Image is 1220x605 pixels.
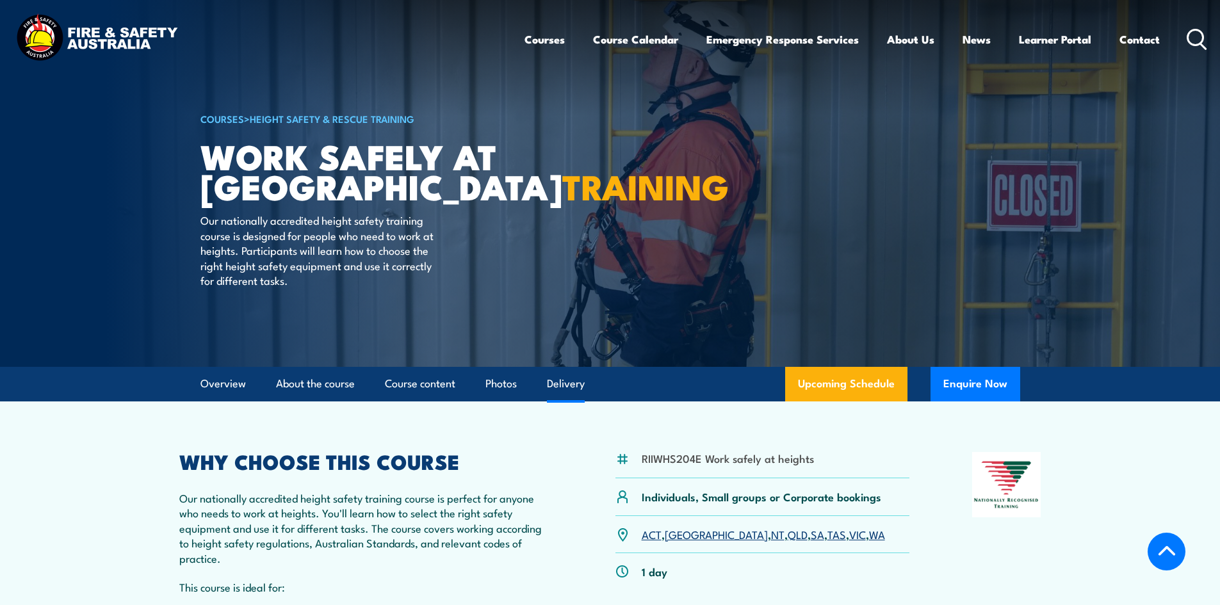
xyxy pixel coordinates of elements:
a: VIC [849,526,866,542]
h6: > [200,111,517,126]
p: Our nationally accredited height safety training course is designed for people who need to work a... [200,213,434,287]
a: Contact [1119,22,1160,56]
a: Emergency Response Services [706,22,859,56]
p: Our nationally accredited height safety training course is perfect for anyone who needs to work a... [179,490,553,565]
a: Delivery [547,367,585,401]
a: Learner Portal [1019,22,1091,56]
a: TAS [827,526,846,542]
h1: Work Safely at [GEOGRAPHIC_DATA] [200,141,517,200]
a: About the course [276,367,355,401]
a: COURSES [200,111,244,125]
a: Courses [525,22,565,56]
a: WA [869,526,885,542]
a: Course content [385,367,455,401]
a: SA [811,526,824,542]
li: RIIWHS204E Work safely at heights [642,451,814,465]
a: Course Calendar [593,22,678,56]
a: Height Safety & Rescue Training [250,111,414,125]
a: Photos [485,367,517,401]
a: [GEOGRAPHIC_DATA] [665,526,768,542]
a: NT [771,526,785,542]
a: News [963,22,991,56]
a: QLD [788,526,808,542]
p: , , , , , , , [642,527,885,542]
p: 1 day [642,564,667,579]
img: Nationally Recognised Training logo. [972,452,1041,517]
a: About Us [887,22,934,56]
a: Overview [200,367,246,401]
p: This course is ideal for: [179,579,553,594]
a: Upcoming Schedule [785,367,907,401]
p: Individuals, Small groups or Corporate bookings [642,489,881,504]
h2: WHY CHOOSE THIS COURSE [179,452,553,470]
a: ACT [642,526,662,542]
button: Enquire Now [931,367,1020,401]
strong: TRAINING [562,159,729,212]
